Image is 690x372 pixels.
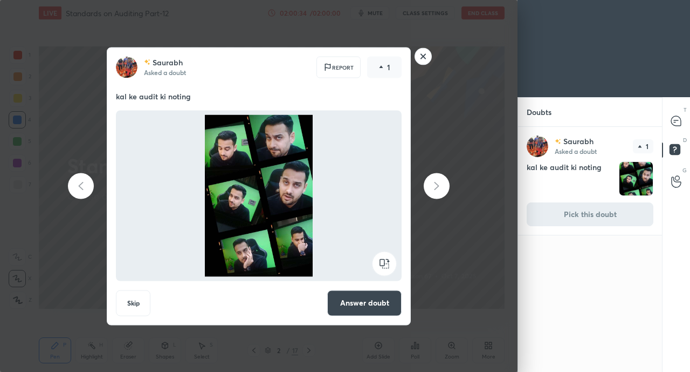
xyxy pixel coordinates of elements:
[646,143,648,150] p: 1
[116,91,402,102] p: kal ke audit ki noting
[144,67,186,76] p: Asked a doubt
[527,136,548,157] img: cb2d27a5639b4ed9ab6836816296220d.jpg
[116,56,137,78] img: cb2d27a5639b4ed9ab6836816296220d.jpg
[527,161,615,196] h4: kal ke audit ki noting
[153,58,183,66] p: Saurabh
[129,114,389,276] img: 1759837228SJIUXI.jpg
[619,162,653,195] img: 1759837228SJIUXI.jpg
[144,59,150,65] img: no-rating-badge.077c3623.svg
[327,290,402,316] button: Answer doubt
[682,166,687,174] p: G
[387,62,390,72] p: 1
[518,98,560,126] p: Doubts
[555,147,597,155] p: Asked a doubt
[316,56,361,78] div: Report
[684,106,687,114] p: T
[555,139,561,145] img: no-rating-badge.077c3623.svg
[683,136,687,144] p: D
[116,290,150,316] button: Skip
[563,137,594,146] p: Saurabh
